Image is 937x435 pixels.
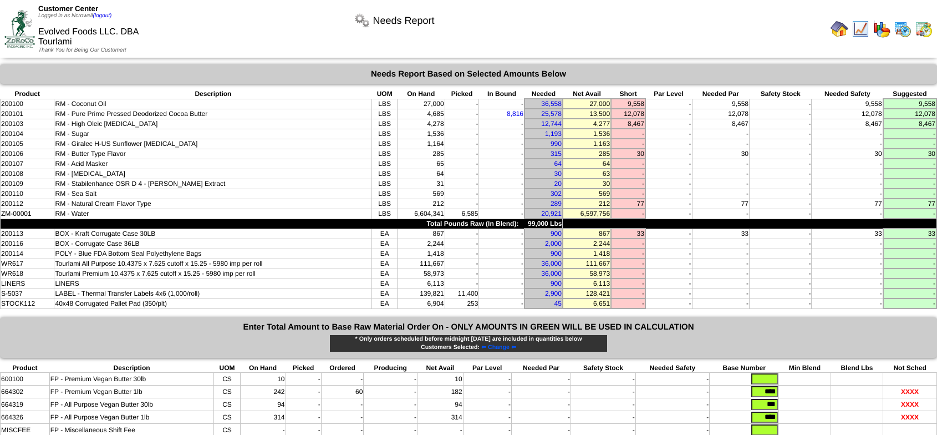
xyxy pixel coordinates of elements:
[372,289,398,299] td: EA
[551,190,562,198] a: 302
[1,179,54,189] td: 200109
[883,109,936,119] td: 12,078
[445,239,479,249] td: -
[749,99,811,109] td: -
[812,249,883,259] td: -
[1,209,54,219] td: ZM-00001
[1,159,54,169] td: 200107
[541,210,562,217] a: 20,921
[397,239,445,249] td: 2,244
[1,149,54,159] td: 200106
[38,27,139,47] span: Evolved Foods LLC. DBA Tourlami
[812,139,883,149] td: -
[54,239,372,249] td: BOX - Corrugate Case 36LB
[894,20,911,38] img: calendarprod.gif
[812,169,883,179] td: -
[38,13,111,19] span: Logged in as Ncrowell
[479,279,524,289] td: -
[372,279,398,289] td: EA
[479,239,524,249] td: -
[1,279,54,289] td: LINERS
[445,129,479,139] td: -
[883,119,936,129] td: 8,467
[480,344,516,351] a: ⇐ Change ⇐
[445,109,479,119] td: -
[749,279,811,289] td: -
[397,229,445,239] td: 867
[883,169,936,179] td: -
[812,279,883,289] td: -
[563,109,611,119] td: 13,500
[479,199,524,209] td: -
[373,15,434,27] span: Needs Report
[445,189,479,199] td: -
[397,289,445,299] td: 139,821
[372,139,398,149] td: LBS
[551,230,562,237] a: 900
[611,279,645,289] td: -
[479,99,524,109] td: -
[645,129,692,139] td: -
[481,344,516,351] span: ⇐ Change ⇐
[692,229,749,239] td: 33
[692,179,749,189] td: -
[611,89,645,99] th: Short
[883,149,936,159] td: 30
[38,4,98,13] span: Customer Center
[812,239,883,249] td: -
[915,20,933,38] img: calendarinout.gif
[372,229,398,239] td: EA
[551,140,562,148] a: 990
[545,240,562,247] a: 2,000
[883,259,936,269] td: -
[54,159,372,169] td: RM - Acid Masker
[883,209,936,219] td: -
[645,279,692,289] td: -
[812,109,883,119] td: 12,078
[372,169,398,179] td: LBS
[692,259,749,269] td: -
[372,129,398,139] td: LBS
[397,129,445,139] td: 1,536
[812,159,883,169] td: -
[645,229,692,239] td: -
[749,269,811,279] td: -
[749,159,811,169] td: -
[372,99,398,109] td: LBS
[445,169,479,179] td: -
[1,189,54,199] td: 200110
[883,139,936,149] td: -
[479,169,524,179] td: -
[812,209,883,219] td: -
[883,229,936,239] td: 33
[812,99,883,109] td: 9,558
[93,13,111,19] a: (logout)
[372,239,398,249] td: EA
[749,189,811,199] td: -
[611,109,645,119] td: 12,078
[445,269,479,279] td: -
[611,249,645,259] td: -
[54,209,372,219] td: RM - Water
[611,199,645,209] td: 77
[54,259,372,269] td: Tourlami All Purpose 10.4375 x 7.625 cutoff x 15.25 - 5980 imp per roll
[479,139,524,149] td: -
[479,159,524,169] td: -
[397,159,445,169] td: 65
[397,119,445,129] td: 4,278
[372,89,398,99] th: UOM
[479,179,524,189] td: -
[563,139,611,149] td: 1,163
[645,159,692,169] td: -
[812,119,883,129] td: 8,467
[445,99,479,109] td: -
[554,300,562,307] a: 45
[554,160,562,168] a: 64
[611,179,645,189] td: -
[54,149,372,159] td: RM - Butter Type Flavor
[883,159,936,169] td: -
[545,130,562,138] a: 1,193
[479,149,524,159] td: -
[692,249,749,259] td: -
[372,159,398,169] td: LBS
